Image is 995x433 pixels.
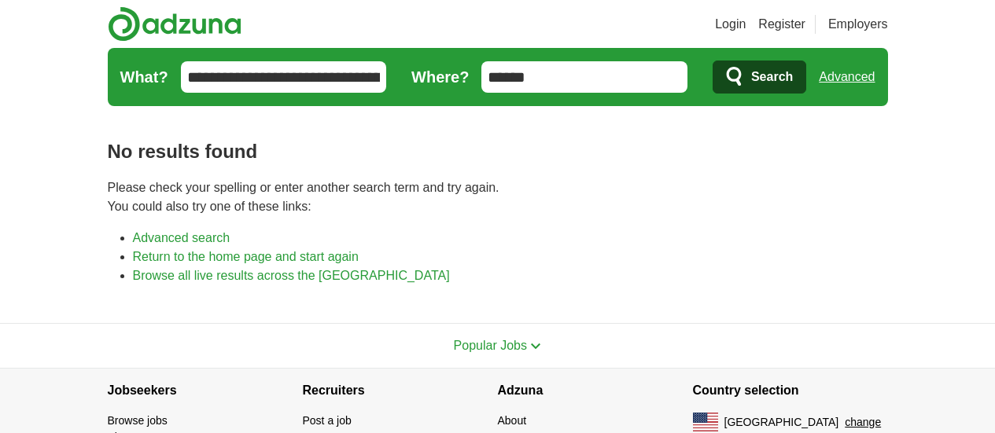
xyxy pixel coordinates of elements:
[133,250,359,263] a: Return to the home page and start again
[498,414,527,427] a: About
[303,414,352,427] a: Post a job
[845,414,881,431] button: change
[751,61,793,93] span: Search
[108,138,888,166] h1: No results found
[693,413,718,431] img: US flag
[758,15,805,34] a: Register
[133,269,450,282] a: Browse all live results across the [GEOGRAPHIC_DATA]
[120,65,168,89] label: What?
[530,343,541,350] img: toggle icon
[713,61,806,94] button: Search
[693,369,888,413] h4: Country selection
[108,178,888,216] p: Please check your spelling or enter another search term and try again. You could also try one of ...
[819,61,875,93] a: Advanced
[454,339,527,352] span: Popular Jobs
[715,15,746,34] a: Login
[828,15,888,34] a: Employers
[108,414,168,427] a: Browse jobs
[724,414,839,431] span: [GEOGRAPHIC_DATA]
[411,65,469,89] label: Where?
[133,231,230,244] a: Advanced search
[108,6,241,42] img: Adzuna logo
